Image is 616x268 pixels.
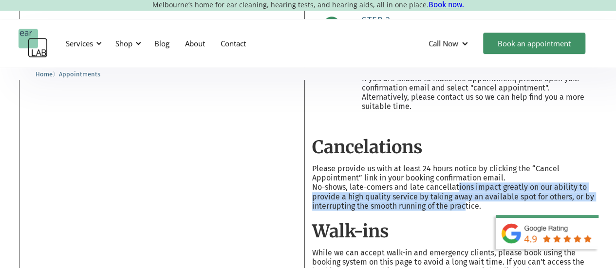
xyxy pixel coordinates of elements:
[421,29,478,58] div: Call Now
[66,38,93,48] div: Services
[177,29,213,57] a: About
[60,29,105,58] div: Services
[36,69,59,79] li: 〉
[115,38,132,48] div: Shop
[147,29,177,57] a: Blog
[213,29,254,57] a: Contact
[36,71,53,78] span: Home
[59,71,100,78] span: Appointments
[362,16,597,25] div: STEP 3
[110,29,144,58] div: Shop
[312,164,597,182] p: Please provide us with at least 24 hours notice by clicking the “Cancel Appointment” link in your...
[429,38,458,48] div: Call Now
[59,69,100,78] a: Appointments
[312,220,597,243] h2: Walk-ins
[483,33,585,54] a: Book an appointment
[312,136,597,159] h2: Cancelations
[36,69,53,78] a: Home
[312,182,597,211] p: No-shows, late-comers and late cancellations impact greatly on our ability to provide a high qual...
[19,29,48,58] a: home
